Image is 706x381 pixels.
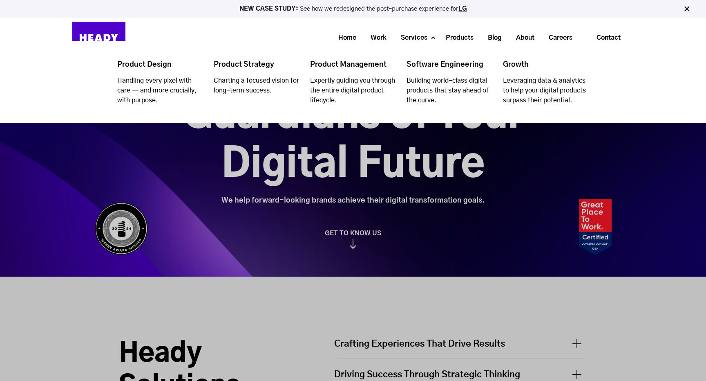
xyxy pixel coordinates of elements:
[328,30,360,45] a: Home
[458,6,467,12] a: LG
[683,5,691,13] img: Close Bar
[360,30,391,45] a: Work
[506,30,538,45] a: About
[436,30,478,45] a: Products
[134,28,634,47] div: Navigation Menu
[391,30,431,45] a: Services
[538,30,576,45] a: Careers
[478,30,506,45] a: Blog
[239,6,300,12] strong: NEW CASE STUDY:
[72,22,125,54] img: Heady_Logo_Web-01 (1)
[583,28,634,47] a: Contact
[4,6,702,12] p: See how we redesigned the post-purchase experience for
